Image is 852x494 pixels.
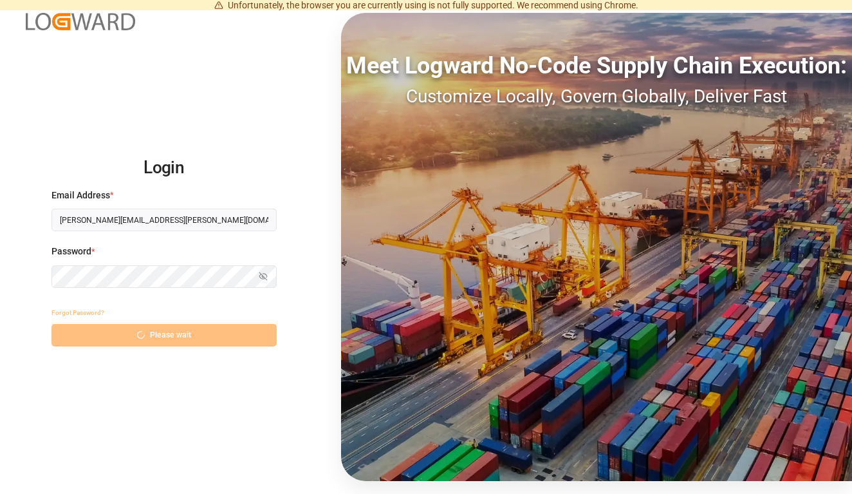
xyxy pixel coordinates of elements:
div: Customize Locally, Govern Globally, Deliver Fast [341,83,852,110]
span: Password [51,245,91,258]
div: Meet Logward No-Code Supply Chain Execution: [341,48,852,83]
h2: Login [51,147,277,189]
span: Email Address [51,189,110,202]
input: Enter your email [51,209,277,231]
img: Logward_new_orange.png [26,13,135,30]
